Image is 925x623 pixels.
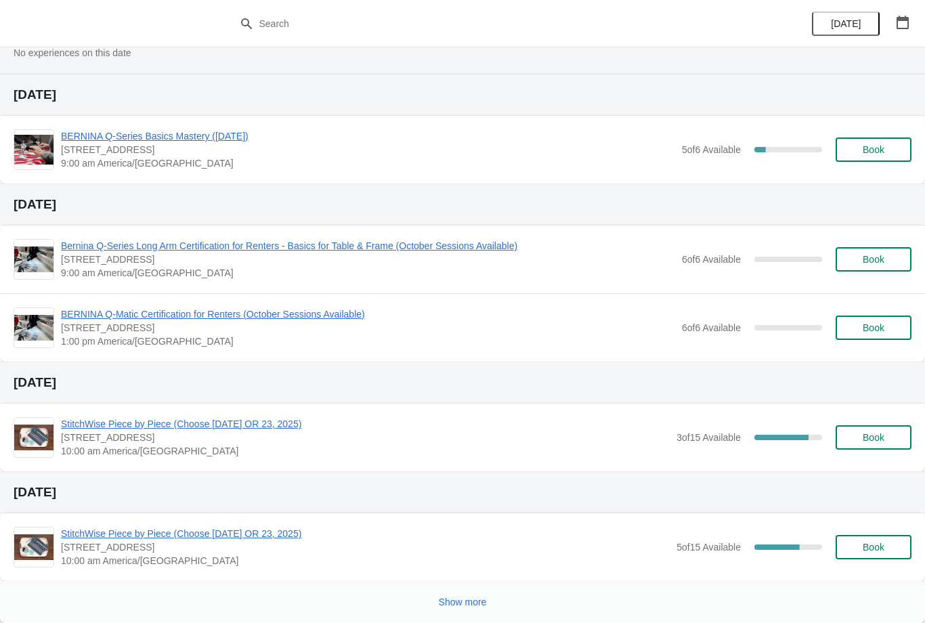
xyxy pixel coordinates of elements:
[863,254,884,265] span: Book
[259,12,694,36] input: Search
[61,335,675,348] span: 1:00 pm America/[GEOGRAPHIC_DATA]
[14,315,53,341] img: BERNINA Q-Matic Certification for Renters (October Sessions Available) | 1300 Salem Rd SW, Suite ...
[14,198,911,211] h2: [DATE]
[14,88,911,102] h2: [DATE]
[831,18,861,29] span: [DATE]
[836,137,911,162] button: Book
[836,535,911,559] button: Book
[14,534,53,561] img: StitchWise Piece by Piece (Choose October 22 OR 23, 2025) | 1300 Salem Rd SW, Suite 350, Rocheste...
[836,425,911,450] button: Book
[61,444,670,458] span: 10:00 am America/[GEOGRAPHIC_DATA]
[61,239,675,253] span: Bernina Q-Series Long Arm Certification for Renters - Basics for Table & Frame (October Sessions ...
[863,432,884,443] span: Book
[14,425,53,451] img: StitchWise Piece by Piece (Choose October 22 OR 23, 2025) | 1300 Salem Rd SW, Suite 350, Rocheste...
[433,590,492,614] button: Show more
[863,144,884,155] span: Book
[61,417,670,431] span: StitchWise Piece by Piece (Choose [DATE] OR 23, 2025)
[61,253,675,266] span: [STREET_ADDRESS]
[61,554,670,567] span: 10:00 am America/[GEOGRAPHIC_DATA]
[61,540,670,554] span: [STREET_ADDRESS]
[61,156,675,170] span: 9:00 am America/[GEOGRAPHIC_DATA]
[682,322,741,333] span: 6 of 6 Available
[676,432,741,443] span: 3 of 15 Available
[676,542,741,553] span: 5 of 15 Available
[61,266,675,280] span: 9:00 am America/[GEOGRAPHIC_DATA]
[812,12,880,36] button: [DATE]
[863,322,884,333] span: Book
[439,597,487,607] span: Show more
[61,527,670,540] span: StitchWise Piece by Piece (Choose [DATE] OR 23, 2025)
[14,47,131,58] span: No experiences on this date
[61,321,675,335] span: [STREET_ADDRESS]
[836,316,911,340] button: Book
[61,143,675,156] span: [STREET_ADDRESS]
[14,376,911,389] h2: [DATE]
[61,129,675,143] span: BERNINA Q-Series Basics Mastery ([DATE])
[682,144,741,155] span: 5 of 6 Available
[14,486,911,499] h2: [DATE]
[61,431,670,444] span: [STREET_ADDRESS]
[14,246,53,272] img: Bernina Q-Series Long Arm Certification for Renters - Basics for Table & Frame (October Sessions ...
[61,307,675,321] span: BERNINA Q-Matic Certification for Renters (October Sessions Available)
[836,247,911,272] button: Book
[14,135,53,164] img: BERNINA Q-Series Basics Mastery (October 20, 2025) | 1300 Salem Rd SW, Suite 350, Rochester, MN 5...
[863,542,884,553] span: Book
[682,254,741,265] span: 6 of 6 Available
